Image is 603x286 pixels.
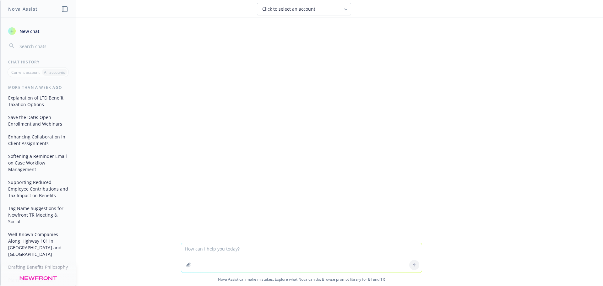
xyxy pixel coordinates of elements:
[1,85,76,90] div: More than a week ago
[6,229,71,259] button: Well-Known Companies Along Highway 101 in [GEOGRAPHIC_DATA] and [GEOGRAPHIC_DATA]
[6,151,71,175] button: Softening a Reminder Email on Case Workflow Management
[6,112,71,129] button: Save the Date: Open Enrollment and Webinars
[6,177,71,201] button: Supporting Reduced Employee Contributions and Tax Impact on Benefits
[6,262,71,272] button: Drafting Benefits Philosophy
[3,273,600,286] span: Nova Assist can make mistakes. Explore what Nova can do: Browse prompt library for and
[8,6,38,12] h1: Nova Assist
[6,203,71,227] button: Tag Name Suggestions for Newfront TR Meeting & Social
[44,70,65,75] p: All accounts
[1,59,76,65] div: Chat History
[368,277,372,282] a: BI
[18,28,40,35] span: New chat
[18,42,68,51] input: Search chats
[380,277,385,282] a: TR
[11,70,40,75] p: Current account
[262,6,315,12] span: Click to select an account
[257,3,351,15] button: Click to select an account
[6,93,71,110] button: Explanation of LTD Benefit Taxation Options
[6,25,71,37] button: New chat
[6,132,71,148] button: Enhancing Collaboration in Client Assignments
